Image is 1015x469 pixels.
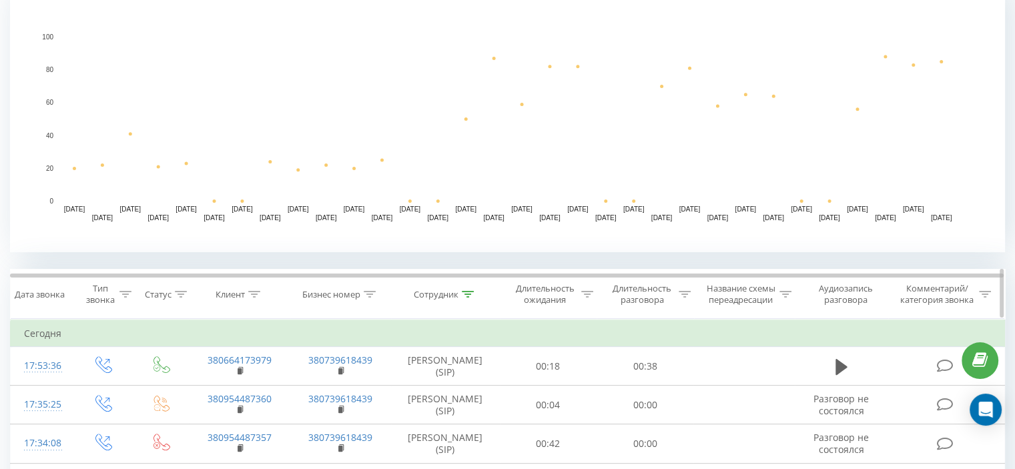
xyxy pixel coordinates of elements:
[595,214,617,221] text: [DATE]
[308,431,372,444] a: 380739618439
[512,283,579,306] div: Длительность ожидания
[500,424,597,463] td: 00:42
[64,205,85,213] text: [DATE]
[120,205,141,213] text: [DATE]
[427,214,448,221] text: [DATE]
[931,214,952,221] text: [DATE]
[49,197,53,205] text: 0
[898,283,976,306] div: Комментарий/категория звонка
[24,430,59,456] div: 17:34:08
[847,205,868,213] text: [DATE]
[24,353,59,379] div: 17:53:36
[500,347,597,386] td: 00:18
[807,283,885,306] div: Аудиозапись разговора
[208,431,272,444] a: 380954487357
[308,354,372,366] a: 380739618439
[147,214,169,221] text: [DATE]
[813,431,869,456] span: Разговор не состоялся
[308,392,372,405] a: 380739618439
[970,394,1002,426] div: Open Intercom Messenger
[511,205,533,213] text: [DATE]
[42,33,53,41] text: 100
[288,205,309,213] text: [DATE]
[316,214,337,221] text: [DATE]
[46,132,54,139] text: 40
[46,66,54,73] text: 80
[903,205,924,213] text: [DATE]
[483,214,504,221] text: [DATE]
[391,424,500,463] td: [PERSON_NAME] (SIP)
[875,214,896,221] text: [DATE]
[344,205,365,213] text: [DATE]
[735,205,756,213] text: [DATE]
[623,205,645,213] text: [DATE]
[567,205,589,213] text: [DATE]
[84,283,115,306] div: Тип звонка
[391,347,500,386] td: [PERSON_NAME] (SIP)
[204,214,225,221] text: [DATE]
[819,214,840,221] text: [DATE]
[145,289,172,300] div: Статус
[302,289,360,300] div: Бизнес номер
[216,289,245,300] div: Клиент
[176,205,197,213] text: [DATE]
[208,354,272,366] a: 380664173979
[391,386,500,424] td: [PERSON_NAME] (SIP)
[597,424,693,463] td: 00:00
[400,205,421,213] text: [DATE]
[11,320,1005,347] td: Сегодня
[791,205,812,213] text: [DATE]
[208,392,272,405] a: 380954487360
[260,214,281,221] text: [DATE]
[15,289,65,300] div: Дата звонка
[92,214,113,221] text: [DATE]
[679,205,701,213] text: [DATE]
[597,347,693,386] td: 00:38
[372,214,393,221] text: [DATE]
[813,392,869,417] span: Разговор не состоялся
[46,99,54,107] text: 60
[24,392,59,418] div: 17:35:25
[414,289,458,300] div: Сотрудник
[455,205,476,213] text: [DATE]
[763,214,784,221] text: [DATE]
[651,214,673,221] text: [DATE]
[609,283,675,306] div: Длительность разговора
[707,214,729,221] text: [DATE]
[539,214,561,221] text: [DATE]
[597,386,693,424] td: 00:00
[46,165,54,172] text: 20
[706,283,776,306] div: Название схемы переадресации
[500,386,597,424] td: 00:04
[232,205,253,213] text: [DATE]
